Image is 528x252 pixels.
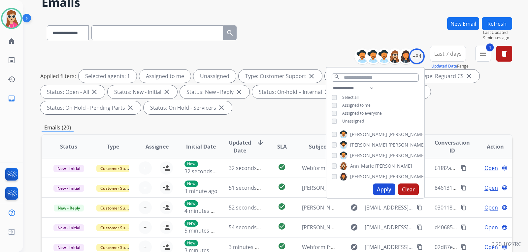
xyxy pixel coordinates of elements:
p: New [184,181,198,187]
div: Selected agents: 1 [79,70,137,83]
span: [PERSON_NAME] [388,142,425,148]
span: New - Initial [53,165,84,172]
span: + [144,164,147,172]
mat-icon: explore [350,204,358,211]
button: Updated Date [431,64,457,69]
span: + [144,243,147,251]
mat-icon: delete [500,50,508,58]
span: Customer Support [96,244,139,251]
div: Unassigned [193,70,236,83]
span: Assigned to me [342,102,371,108]
mat-icon: check_circle [278,203,286,210]
mat-icon: content_copy [417,224,423,230]
p: Emails (20) [42,124,74,132]
span: 51 seconds ago [229,184,267,191]
span: [EMAIL_ADDRESS][DOMAIN_NAME] [365,243,413,251]
span: New - Reply [54,205,84,211]
p: Applied filters: [40,72,76,80]
mat-icon: close [163,88,171,96]
span: Unassigned [342,118,364,124]
mat-icon: content_copy [417,205,423,210]
span: 32 seconds ago [229,164,267,172]
mat-icon: person_add [162,243,170,251]
mat-icon: check_circle [278,222,286,230]
span: 4 minutes ago [184,207,220,214]
span: Select all [342,95,359,100]
div: Status: Open - All [40,85,105,98]
span: 1 minute ago [185,187,217,195]
mat-icon: close [323,88,331,96]
img: avatar [2,9,21,28]
span: [PERSON_NAME] this are the pics you requested thank you [302,224,447,231]
mat-icon: close [465,72,473,80]
span: Conversation ID [435,139,470,154]
span: 54 seconds ago [229,224,267,231]
div: Type: Shipping Protection [325,70,411,83]
span: Initial Date [186,143,216,151]
mat-icon: person_add [162,204,170,211]
button: 4 [475,46,491,62]
span: Customer Support [96,165,139,172]
mat-icon: close [90,88,98,96]
mat-icon: person_add [162,223,170,231]
span: Status [60,143,77,151]
div: Status: On Hold - Servicers [144,101,232,114]
div: Status: New - Initial [108,85,177,98]
mat-icon: list_alt [8,56,16,64]
span: 3 minutes ago [229,243,264,251]
mat-icon: close [126,104,134,112]
span: [PERSON_NAME] [350,152,387,159]
span: [PERSON_NAME] [388,173,425,180]
span: [PERSON_NAME] [350,173,387,180]
span: + [144,184,147,192]
span: [PERSON_NAME] [350,142,387,148]
span: Open [484,243,498,251]
p: New [184,240,198,246]
button: Apply [373,183,395,195]
span: Assignee [146,143,169,151]
div: Status: New - Reply [180,85,249,98]
span: [PERSON_NAME] [375,163,412,169]
span: New - Initial [53,185,84,192]
button: Clear [398,183,419,195]
span: Ann_Marie [350,163,374,169]
mat-icon: content_copy [417,244,423,250]
mat-icon: language [502,165,508,171]
span: [PERSON_NAME] the pic you requested thank you [302,184,425,191]
button: New Email [447,17,479,30]
mat-icon: search [334,74,340,80]
span: [PERSON_NAME] [388,152,425,159]
span: + [144,204,147,211]
span: Open [484,223,498,231]
mat-icon: close [217,104,225,112]
mat-icon: language [502,185,508,191]
mat-icon: home [8,37,16,45]
button: + [139,181,152,194]
div: Status: On Hold - Pending Parts [40,101,141,114]
mat-icon: inbox [8,95,16,102]
span: Webform from [EMAIL_ADDRESS][DOMAIN_NAME] on [DATE] [302,164,451,172]
span: Range [431,63,469,69]
span: SLA [277,143,287,151]
p: 0.20.1027RC [491,240,521,248]
span: [PERSON_NAME] [350,131,387,138]
mat-icon: check_circle [278,242,286,250]
mat-icon: content_copy [461,205,467,210]
mat-icon: history [8,75,16,83]
span: 4 [486,43,494,51]
mat-icon: content_copy [461,185,467,191]
div: Type: Reguard CS [414,70,479,83]
mat-icon: check_circle [278,183,286,191]
div: Type: Customer Support [239,70,322,83]
span: Updated Date [229,139,251,154]
span: Last 7 days [434,52,462,55]
span: + [144,223,147,231]
th: Action [468,135,512,158]
span: 32 seconds ago [184,168,223,175]
button: + [139,221,152,234]
span: [PERSON_NAME] [388,131,425,138]
span: 9 minutes ago [483,35,512,41]
span: [EMAIL_ADDRESS][DOMAIN_NAME] [365,223,413,231]
mat-icon: content_copy [461,224,467,230]
span: Subject [309,143,328,151]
